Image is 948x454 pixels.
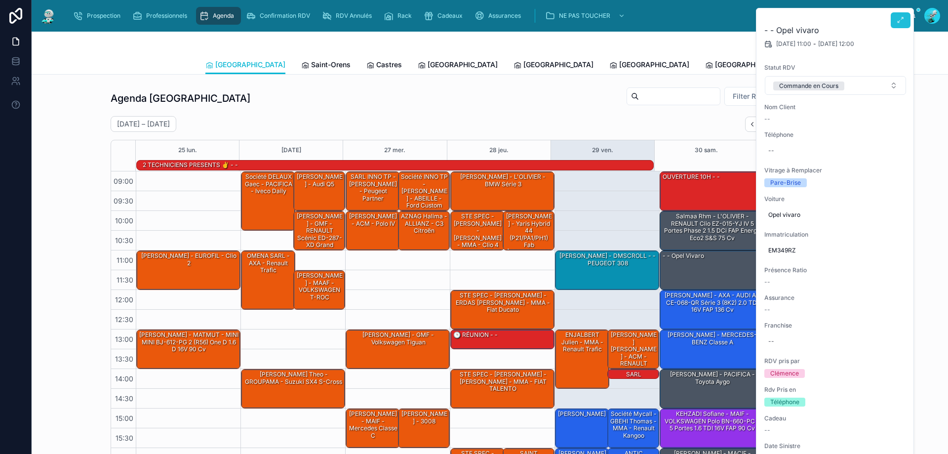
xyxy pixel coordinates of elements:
div: [PERSON_NAME] - GMF - RENAULT Scénic ED-287-XD Grand Scénic III Phase 2 1.6 dCi FAP eco2 S&S 131 cv [295,212,345,271]
span: -- [764,115,770,123]
div: AZNAG Halima - ALLIANZ - C3 Citroën [400,212,449,235]
a: [GEOGRAPHIC_DATA] [609,56,689,76]
span: [GEOGRAPHIC_DATA] [619,60,689,70]
a: Rack [381,7,419,25]
span: 12:30 [113,315,136,324]
div: [PERSON_NAME] Theo - GROUPAMA - Suzuki SX4 S-cross [241,370,345,408]
button: 28 jeu. [489,140,509,160]
div: ENJALBERT Julien - MMA - renault trafic [555,330,609,388]
span: Opel vivaro [768,211,903,219]
div: 🕒 RÉUNION - - [452,330,499,339]
span: RDV Annulés [336,12,372,20]
div: ENJALBERT Julien - MMA - renault trafic [557,330,608,354]
div: [PERSON_NAME] - 3008 [398,409,450,448]
div: 🕒 RÉUNION - - [451,330,554,349]
a: [GEOGRAPHIC_DATA] [418,56,498,76]
div: SARL FOUCAULT - ACM - Opel Astra [608,370,659,379]
div: Pare-Brise [770,178,801,187]
span: Téléphone [764,131,907,139]
div: [PERSON_NAME] [PERSON_NAME] - ACM - RENAULT MASTER [608,330,659,369]
div: OUVERTURE 10H - - [662,172,721,181]
div: Téléphone [770,398,799,407]
span: 14:30 [113,394,136,403]
div: OMENA SARL - AXA - Renault trafic [241,251,295,309]
a: Saint-Orens [301,56,351,76]
div: Société Mycall - GBEHI Thomas - MMA - renault kangoo [608,409,659,448]
div: Commande en Cours [779,82,838,90]
span: Vitrage à Remplacer [764,166,907,174]
span: Prospection [87,12,120,20]
div: STE SPEC - [PERSON_NAME] - [PERSON_NAME] - MMA - FIAT TALENTO [452,370,553,393]
div: [PERSON_NAME] - MAAF - VOLKSWAGEN T-ROC [294,271,345,309]
div: scrollable content [65,5,908,27]
span: Nom Client [764,103,907,111]
div: 2 TECHNICIENS PRESENTS ✌️ - - [142,161,239,169]
span: -- [764,278,770,286]
h2: [DATE] – [DATE] [117,119,170,129]
span: 13:00 [113,335,136,343]
div: [PERSON_NAME] - PACIFICA - Toyota aygo [660,370,763,408]
span: 09:30 [111,197,136,205]
h2: - - Opel vivaro [764,24,907,36]
div: [PERSON_NAME] - Yaris Hybrid 44 (P21/PA1/PH1) Fab [GEOGRAPHIC_DATA] 1.5 VVTI 12V 116 HSD Hybrid E... [505,212,554,285]
div: Salmaa Rhm - L'OLIVIER - RENAULT Clio EZ-015-YJ IV 5 Portes Phase 2 1.5 dCi FAP Energy eco2 S&S 7... [660,211,763,250]
h1: Agenda [GEOGRAPHIC_DATA] [111,91,250,105]
a: NE PAS TOUCHER [542,7,630,25]
a: Cadeaux [421,7,470,25]
div: - - Opel vivaro [660,251,763,289]
div: Société DELAUX Gaec - PACIFICA - iveco daily [241,172,295,230]
a: Castres [366,56,402,76]
div: [PERSON_NAME] - MATMUT - MINI MINI BJ-612-PG 2 (R56) One D 1.6 D 16V 90 cv [138,330,239,354]
div: [PERSON_NAME] [PERSON_NAME] - ACM - RENAULT MASTER [609,330,659,375]
div: [PERSON_NAME] - MERCEDES-BENZ Classe A [662,330,763,347]
span: RDV pris par [764,357,907,365]
a: [GEOGRAPHIC_DATA] [513,56,593,76]
span: 12:00 [113,295,136,304]
span: Immatriculation [764,231,907,239]
button: Back [745,117,759,132]
span: 13:30 [113,355,136,363]
span: - [813,40,816,48]
div: [PERSON_NAME] - MATMUT - MINI MINI BJ-612-PG 2 (R56) One D 1.6 D 16V 90 cv [137,330,240,369]
span: Confirmation RDV [260,12,310,20]
div: SARL INNO TP - [PERSON_NAME] - Peugeot partner [348,172,399,203]
span: Rack [397,12,412,20]
a: [GEOGRAPHIC_DATA] [705,56,785,76]
div: [PERSON_NAME] - MERCEDES-BENZ Classe A [660,330,763,369]
div: - - Opel vivaro [662,251,705,260]
div: Salmaa Rhm - L'OLIVIER - RENAULT Clio EZ-015-YJ IV 5 Portes Phase 2 1.5 dCi FAP Energy eco2 S&S 7... [662,212,763,243]
div: [PERSON_NAME] - EUROFIL - clio 2 [138,251,239,268]
span: Professionnels [146,12,187,20]
a: [GEOGRAPHIC_DATA] [205,56,285,75]
span: [DATE] 12:00 [818,40,854,48]
span: 15:30 [113,434,136,442]
a: Assurances [472,7,528,25]
div: [PERSON_NAME] - L'OLIVIER - BMW Série 3 [451,172,554,210]
div: [DATE] [281,140,301,160]
div: [PERSON_NAME] - 3008 [400,410,449,426]
span: Date Sinistre [764,442,907,450]
button: 25 lun. [178,140,197,160]
button: 29 ven. [592,140,613,160]
span: [GEOGRAPHIC_DATA] [428,60,498,70]
a: RDV Annulés [319,7,379,25]
span: Rdv Pris en [764,386,907,394]
span: 11:30 [114,276,136,284]
div: [PERSON_NAME] - Audi Q5 [295,172,345,189]
div: -- [768,147,774,155]
div: [PERSON_NAME] - MAIF - Mercedes classe C [348,410,399,440]
div: 2 TECHNICIENS PRESENTS ✌️ - - [142,160,239,170]
div: [PERSON_NAME] - ACM - polo IV [346,211,399,250]
span: Assurance [764,294,907,302]
div: -- [768,337,774,345]
div: STE SPEC - [PERSON_NAME] - ERDAS [PERSON_NAME] - MMA - fiat ducato [451,290,554,329]
div: [PERSON_NAME] [557,410,607,418]
button: 27 mer. [384,140,405,160]
div: Clémence [770,369,799,378]
button: 30 sam. [695,140,718,160]
div: [PERSON_NAME] - L'OLIVIER - BMW Série 3 [452,172,553,189]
